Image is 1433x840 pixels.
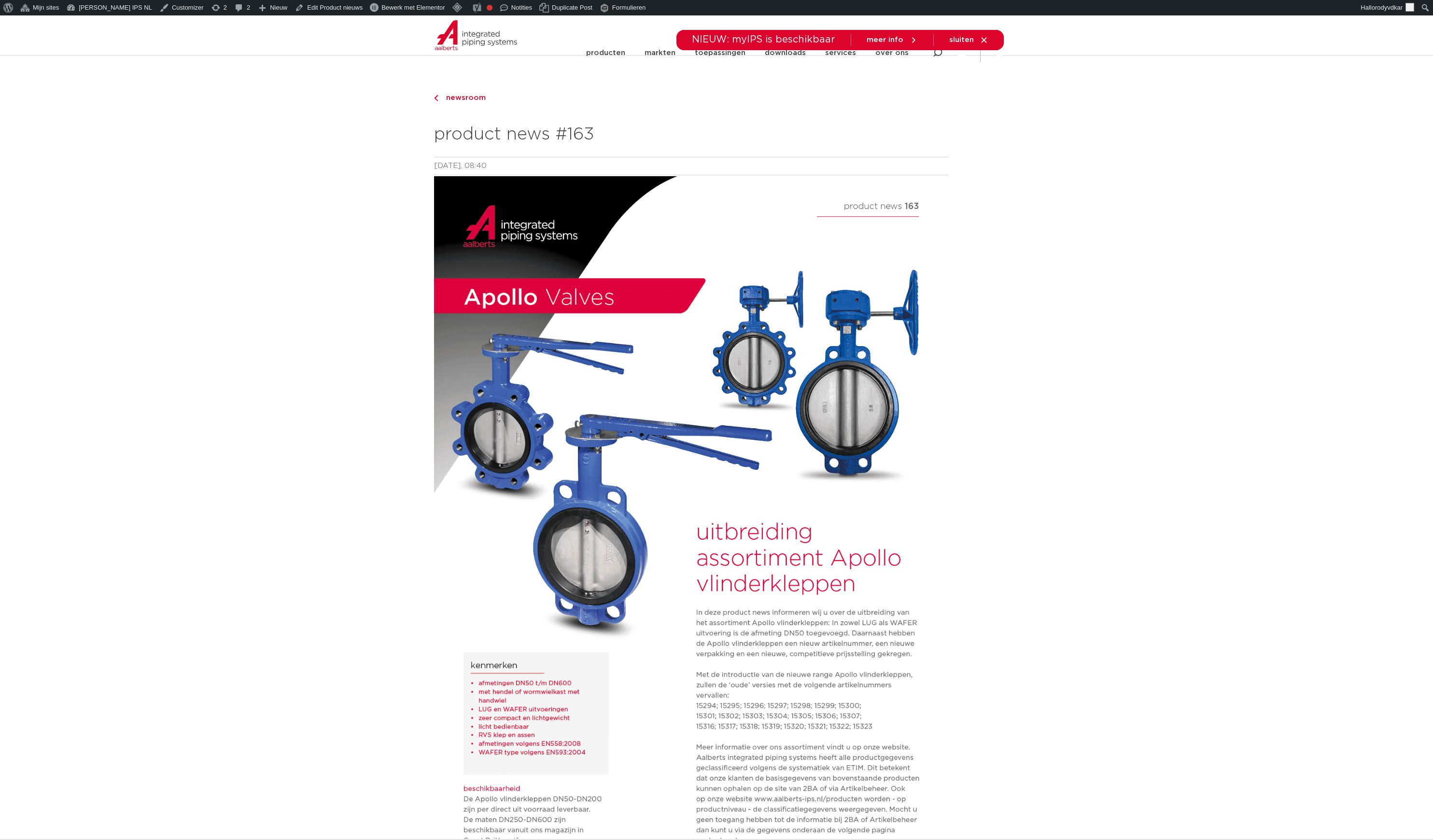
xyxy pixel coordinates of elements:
[434,92,948,104] a: newsroom
[586,34,909,71] nav: Menu
[487,5,492,11] div: Focus keyphrase niet ingevuld
[765,34,806,71] a: downloads
[586,34,625,71] a: producten
[867,36,918,44] a: meer info
[949,36,974,43] span: sluiten
[461,162,462,169] span: ,
[381,4,445,11] span: Bewerk met Elementor
[434,123,948,146] h2: product news #163
[957,33,967,72] nav: Menu
[949,36,988,44] a: sluiten
[440,94,486,101] span: newsroom
[434,95,438,101] img: chevron-right.svg
[434,162,461,169] time: [DATE]
[645,34,675,71] a: markten
[692,35,835,44] span: NIEUW: myIPS is beschikbaar
[464,162,487,169] time: 08:40
[875,34,909,71] a: over ons
[825,34,856,71] a: services
[695,34,745,71] a: toepassingen
[867,36,903,43] span: meer info
[1375,4,1403,11] span: rodyvdkar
